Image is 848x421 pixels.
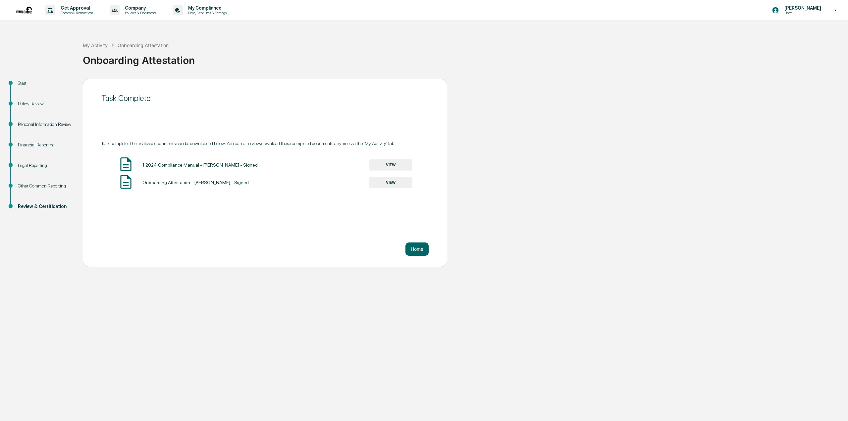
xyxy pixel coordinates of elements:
p: Content & Transactions [55,11,96,15]
div: Start [18,80,72,87]
div: Task complete! The finalized documents can be downloaded below. You can also view/download these ... [101,141,429,146]
p: My Compliance [183,5,230,11]
div: Onboarding Attestation [83,49,845,66]
button: Home [405,242,429,256]
div: Personal Information Review [18,121,72,128]
div: Financial Reporting [18,141,72,148]
div: Policy Review [18,100,72,107]
img: Document Icon [118,156,134,173]
p: Company [120,5,159,11]
button: VIEW [369,159,412,171]
img: logo [16,7,32,14]
p: Get Approval [55,5,96,11]
div: Onboarding Attestation [118,42,169,48]
p: [PERSON_NAME] [779,5,824,11]
div: My Activity [83,42,108,48]
p: Users [779,11,824,15]
div: 1.2024 Compliance Manual - [PERSON_NAME] - Signed [142,162,258,168]
img: Document Icon [118,174,134,190]
div: Task Complete [101,93,429,103]
p: Policies & Documents [120,11,159,15]
button: VIEW [369,177,412,188]
div: Other Common Reporting [18,183,72,189]
p: Data, Deadlines & Settings [183,11,230,15]
div: Onboarding Attestation - [PERSON_NAME] - Signed [142,180,249,185]
div: Review & Certification [18,203,72,210]
div: Legal Reporting [18,162,72,169]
